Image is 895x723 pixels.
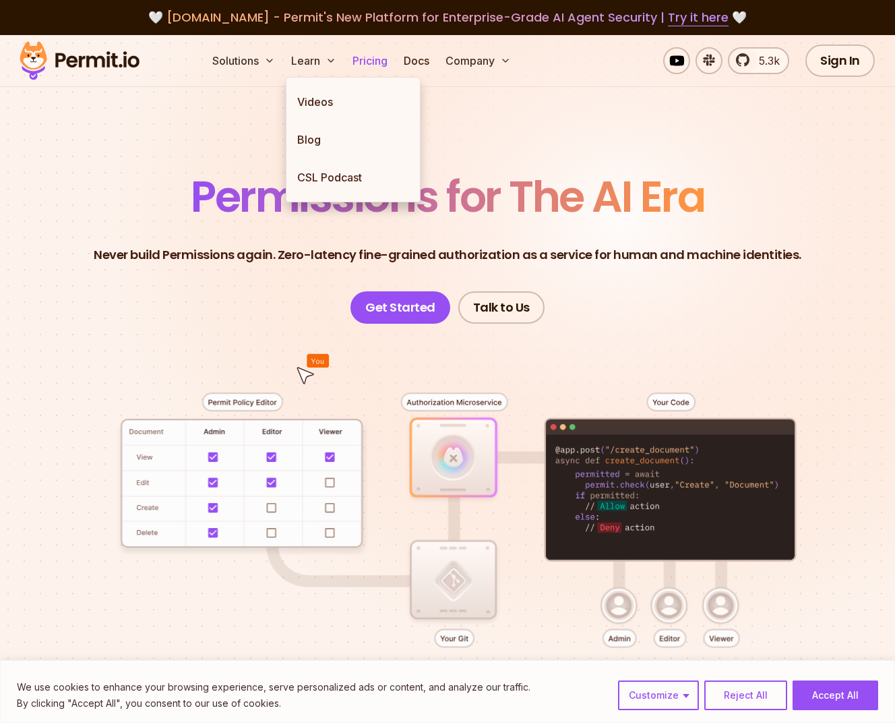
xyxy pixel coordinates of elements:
button: Company [440,47,516,74]
p: We use cookies to enhance your browsing experience, serve personalized ads or content, and analyz... [17,679,530,695]
a: Get Started [350,291,450,324]
span: [DOMAIN_NAME] - Permit's New Platform for Enterprise-Grade AI Agent Security | [166,9,729,26]
button: Solutions [207,47,280,74]
a: Docs [398,47,435,74]
span: Permissions for The AI Era [191,167,704,227]
button: Customize [618,681,699,710]
a: Try it here [668,9,729,26]
img: Permit logo [13,38,146,84]
a: Sign In [805,45,875,77]
a: Videos [286,83,420,121]
a: CSL Podcast [286,158,420,196]
button: Reject All [704,681,787,710]
a: Pricing [347,47,393,74]
a: Talk to Us [458,291,545,324]
button: Accept All [793,681,878,710]
div: 🤍 🤍 [32,8,863,27]
p: By clicking "Accept All", you consent to our use of cookies. [17,695,530,712]
button: Learn [286,47,342,74]
a: Blog [286,121,420,158]
span: 5.3k [751,53,780,69]
p: Never build Permissions again. Zero-latency fine-grained authorization as a service for human and... [94,245,801,264]
a: 5.3k [728,47,789,74]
